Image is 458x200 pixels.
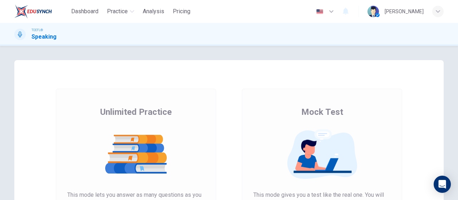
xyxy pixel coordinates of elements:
[385,7,424,16] div: [PERSON_NAME]
[301,106,343,118] span: Mock Test
[100,106,172,118] span: Unlimited Practice
[31,33,57,41] h1: Speaking
[170,5,193,18] button: Pricing
[71,7,98,16] span: Dashboard
[107,7,128,16] span: Practice
[143,7,164,16] span: Analysis
[315,9,324,14] img: en
[68,5,101,18] button: Dashboard
[104,5,137,18] button: Practice
[434,176,451,193] div: Open Intercom Messenger
[140,5,167,18] button: Analysis
[173,7,190,16] span: Pricing
[31,28,43,33] span: TOEFL®
[14,4,68,19] a: EduSynch logo
[14,4,52,19] img: EduSynch logo
[367,6,379,17] img: Profile picture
